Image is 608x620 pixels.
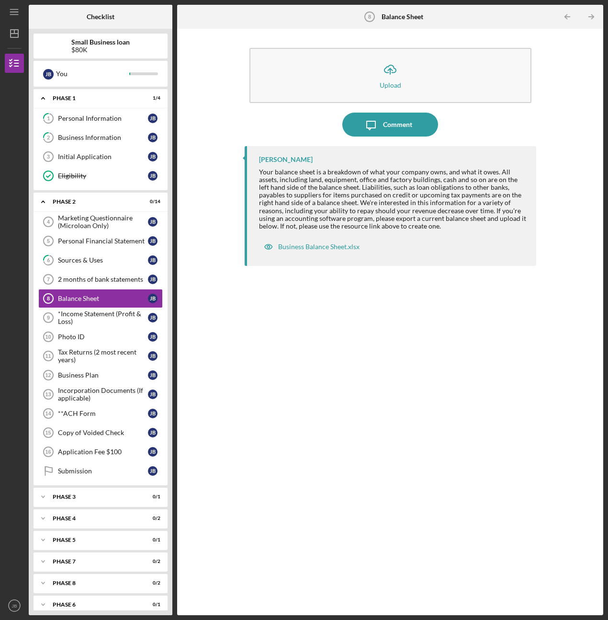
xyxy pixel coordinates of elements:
div: J B [148,313,158,322]
a: 8Balance SheetJB [38,289,163,308]
div: J B [148,171,158,181]
div: J B [148,466,158,476]
button: Business Balance Sheet.xlsx [259,237,364,256]
div: Comment [383,113,412,137]
div: Business Balance Sheet.xlsx [278,243,360,251]
div: J B [43,69,54,80]
div: Phase 5 [53,537,136,543]
div: 0 / 2 [143,516,160,521]
div: J B [148,114,158,123]
b: Checklist [87,13,114,21]
div: Photo ID [58,333,148,341]
a: 6Sources & UsesJB [38,251,163,270]
div: 0 / 1 [143,494,160,500]
div: You [56,66,129,82]
div: Phase 8 [53,580,136,586]
div: J B [148,294,158,303]
a: 5Personal Financial StatementJB [38,231,163,251]
div: Business Information [58,134,148,141]
tspan: 3 [47,154,50,160]
div: 0 / 14 [143,199,160,205]
div: Phase 3 [53,494,136,500]
div: Copy of Voided Check [58,429,148,436]
a: 16Application Fee $100JB [38,442,163,461]
div: 0 / 1 [143,602,160,608]
div: Phase 6 [53,602,136,608]
a: 12Business PlanJB [38,366,163,385]
tspan: 1 [47,115,50,122]
a: 3Initial ApplicationJB [38,147,163,166]
div: Your balance sheet is a breakdown of what your company owns, and what it owes. All assets, includ... [259,168,527,230]
b: Small Business loan [71,38,130,46]
button: Comment [342,113,438,137]
div: $80K [71,46,130,54]
div: J B [148,236,158,246]
div: Tax Returns (2 most recent years) [58,348,148,364]
tspan: 13 [45,391,51,397]
div: J B [148,255,158,265]
div: Sources & Uses [58,256,148,264]
div: [PERSON_NAME] [259,156,313,163]
div: J B [148,152,158,161]
tspan: 12 [45,372,51,378]
div: Business Plan [58,371,148,379]
div: Upload [380,81,401,89]
button: Upload [249,48,531,103]
a: EligibilityJB [38,166,163,185]
a: 14**ACH FormJB [38,404,163,423]
div: J B [148,409,158,418]
tspan: 7 [47,276,50,282]
div: J B [148,275,158,284]
tspan: 16 [45,449,51,455]
tspan: 10 [45,334,51,340]
a: 10Photo IDJB [38,327,163,346]
tspan: 8 [368,14,371,20]
div: Initial Application [58,153,148,161]
div: 1 / 4 [143,95,160,101]
a: SubmissionJB [38,461,163,481]
div: Submission [58,467,148,475]
a: 15Copy of Voided CheckJB [38,423,163,442]
div: Phase 7 [53,559,136,564]
div: Application Fee $100 [58,448,148,456]
tspan: 5 [47,238,50,244]
div: 2 months of bank statements [58,276,148,283]
tspan: 6 [47,257,50,264]
div: Marketing Questionnaire (Microloan Only) [58,214,148,230]
div: J B [148,390,158,399]
div: Phase 1 [53,95,136,101]
a: 2Business InformationJB [38,128,163,147]
button: JB [5,596,24,615]
div: 0 / 2 [143,559,160,564]
div: J B [148,351,158,361]
tspan: 2 [47,135,50,141]
div: Phase 4 [53,516,136,521]
div: 0 / 1 [143,537,160,543]
tspan: 15 [45,430,51,436]
div: J B [148,370,158,380]
tspan: 4 [47,219,50,225]
div: Phase 2 [53,199,136,205]
div: Balance Sheet [58,295,148,302]
tspan: 8 [47,296,50,301]
a: 4Marketing Questionnaire (Microloan Only)JB [38,212,163,231]
b: Balance Sheet [382,13,423,21]
a: 13Incorporation Documents (If applicable)JB [38,385,163,404]
div: 0 / 2 [143,580,160,586]
div: J B [148,133,158,142]
div: Incorporation Documents (If applicable) [58,387,148,402]
text: JB [11,603,17,609]
div: J B [148,332,158,342]
tspan: 9 [47,315,50,321]
a: 1Personal InformationJB [38,109,163,128]
div: J B [148,428,158,437]
div: Personal Information [58,115,148,122]
div: J B [148,217,158,227]
a: 9*Income Statement (Profit & Loss)JB [38,308,163,327]
tspan: 14 [45,411,51,416]
div: Eligibility [58,172,148,180]
a: 11Tax Returns (2 most recent years)JB [38,346,163,366]
div: *Income Statement (Profit & Loss) [58,310,148,325]
tspan: 11 [45,353,51,359]
div: **ACH Form [58,410,148,417]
